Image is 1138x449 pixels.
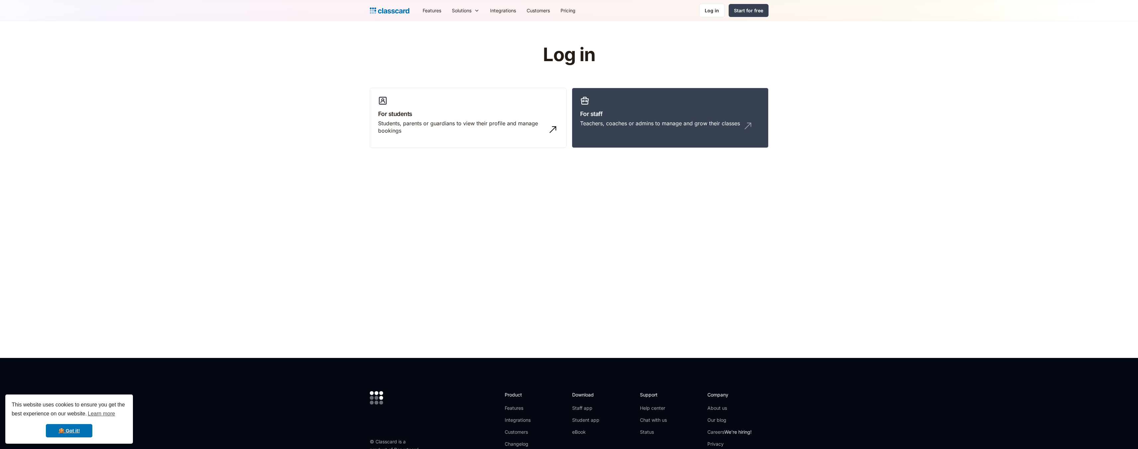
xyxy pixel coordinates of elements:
a: Features [417,3,447,18]
span: This website uses cookies to ensure you get the best experience on our website. [12,401,127,419]
a: eBook [572,429,599,435]
a: Start for free [729,4,769,17]
a: For staffTeachers, coaches or admins to manage and grow their classes [572,88,769,148]
a: learn more about cookies [87,409,116,419]
span: We're hiring! [724,429,752,435]
div: Teachers, coaches or admins to manage and grow their classes [580,120,740,127]
h1: Log in [464,45,674,65]
a: Help center [640,405,667,411]
h2: Product [505,391,540,398]
h3: For staff [580,109,760,118]
a: dismiss cookie message [46,424,92,437]
a: Staff app [572,405,599,411]
a: For studentsStudents, parents or guardians to view their profile and manage bookings [370,88,567,148]
h2: Company [707,391,752,398]
a: Chat with us [640,417,667,423]
a: Log in [699,4,725,17]
div: cookieconsent [5,394,133,444]
a: Features [505,405,540,411]
a: Customers [505,429,540,435]
a: Pricing [555,3,581,18]
h3: For students [378,109,558,118]
a: Student app [572,417,599,423]
div: Solutions [452,7,471,14]
a: Changelog [505,441,540,447]
div: Solutions [447,3,485,18]
a: About us [707,405,752,411]
a: Status [640,429,667,435]
a: Our blog [707,417,752,423]
h2: Download [572,391,599,398]
a: CareersWe're hiring! [707,429,752,435]
div: Start for free [734,7,763,14]
h2: Support [640,391,667,398]
a: Customers [521,3,555,18]
a: Integrations [505,417,540,423]
a: Privacy [707,441,752,447]
a: Logo [370,6,409,15]
a: Integrations [485,3,521,18]
div: Students, parents or guardians to view their profile and manage bookings [378,120,545,135]
div: Log in [705,7,719,14]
